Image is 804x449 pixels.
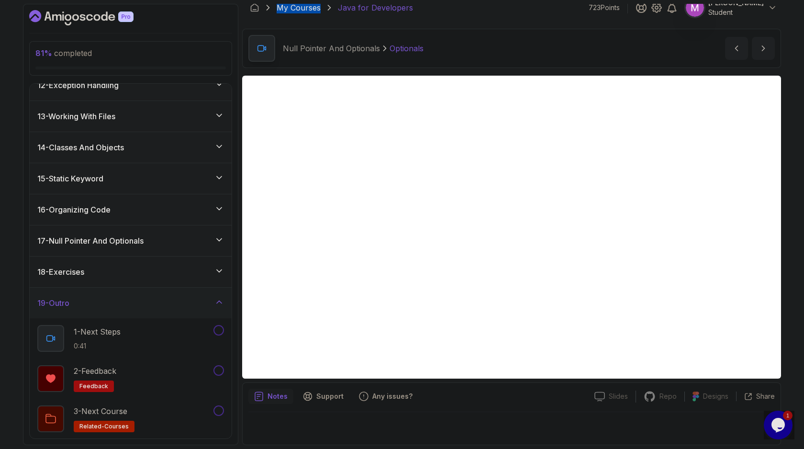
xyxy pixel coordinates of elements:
h3: 15 - Static Keyword [37,173,103,184]
h3: 18 - Exercises [37,266,84,278]
p: 0:41 [74,341,121,351]
button: 17-Null Pointer And Optionals [30,225,232,256]
button: 2-Feedbackfeedback [37,365,224,392]
button: 13-Working With Files [30,101,232,132]
a: Dashboard [250,3,259,12]
p: 2 - Feedback [74,365,116,377]
p: Null Pointer And Optionals [283,43,380,54]
p: Any issues? [372,392,413,401]
h3: 14 - Classes And Objects [37,142,124,153]
button: 19-Outro [30,288,232,318]
button: 12-Exception Handling [30,70,232,101]
button: 1-Next Steps0:41 [37,325,224,352]
span: 81 % [35,48,52,58]
p: 1 - Next Steps [74,326,121,337]
h3: 17 - Null Pointer And Optionals [37,235,144,247]
a: My Courses [277,2,321,13]
button: 3-Next Courserelated-courses [37,405,224,432]
p: Repo [659,392,677,401]
span: feedback [79,382,108,390]
button: notes button [248,389,293,404]
iframe: chat widget [764,411,794,439]
span: completed [35,48,92,58]
p: Notes [268,392,288,401]
button: 18-Exercises [30,257,232,287]
h3: 19 - Outro [37,297,69,309]
button: next content [752,37,775,60]
button: 15-Static Keyword [30,163,232,194]
button: Share [736,392,775,401]
p: 3 - Next Course [74,405,127,417]
a: Dashboard [29,10,156,25]
p: Slides [609,392,628,401]
p: Java for Developers [338,2,413,13]
button: Feedback button [353,389,418,404]
p: 723 Points [589,3,620,12]
p: Student [708,8,764,17]
iframe: 3 - Optionals [242,76,781,379]
p: Support [316,392,344,401]
h3: 12 - Exception Handling [37,79,119,91]
button: Support button [297,389,349,404]
span: related-courses [79,423,129,430]
p: Share [756,392,775,401]
button: previous content [725,37,748,60]
h3: 16 - Organizing Code [37,204,111,215]
button: 16-Organizing Code [30,194,232,225]
p: Designs [703,392,728,401]
p: Optionals [390,43,424,54]
button: 14-Classes And Objects [30,132,232,163]
h3: 13 - Working With Files [37,111,115,122]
